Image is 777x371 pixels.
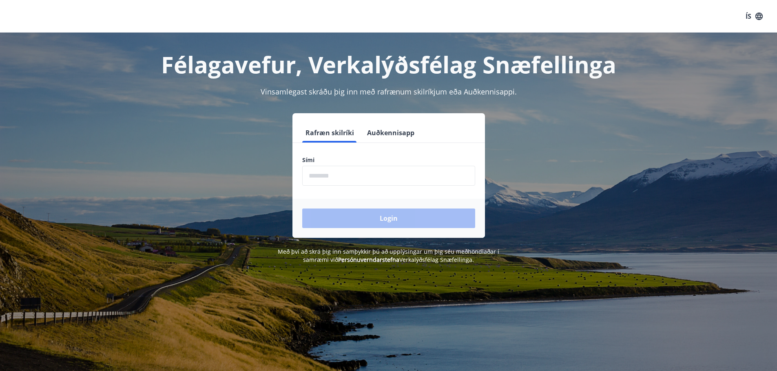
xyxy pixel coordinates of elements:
a: Persónuverndarstefna [338,256,399,263]
span: Vinsamlegast skráðu þig inn með rafrænum skilríkjum eða Auðkennisappi. [261,87,517,97]
button: Auðkennisapp [364,123,418,143]
h1: Félagavefur, Verkalýðsfélag Snæfellinga [105,49,673,80]
label: Sími [302,156,475,164]
button: Rafræn skilríki [302,123,357,143]
button: ÍS [741,9,767,24]
span: Með því að skrá þig inn samþykkir þú að upplýsingar um þig séu meðhöndlaðar í samræmi við Verkalý... [278,248,499,263]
